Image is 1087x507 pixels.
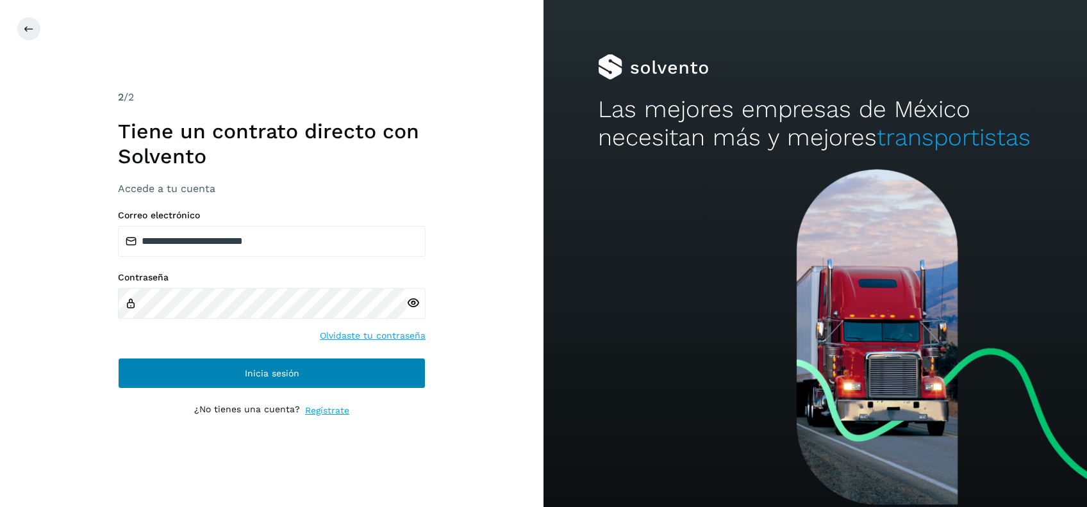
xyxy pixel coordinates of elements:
[118,182,426,195] h3: Accede a tu cuenta
[118,119,426,168] h1: Tiene un contrato directo con Solvento
[118,358,426,389] button: Inicia sesión
[118,90,426,105] div: /2
[320,329,426,342] a: Olvidaste tu contraseña
[118,272,426,283] label: Contraseña
[245,369,299,378] span: Inicia sesión
[118,210,426,221] label: Correo electrónico
[194,404,300,417] p: ¿No tienes una cuenta?
[118,91,124,103] span: 2
[305,404,349,417] a: Regístrate
[598,95,1033,152] h2: Las mejores empresas de México necesitan más y mejores
[877,124,1031,151] span: transportistas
